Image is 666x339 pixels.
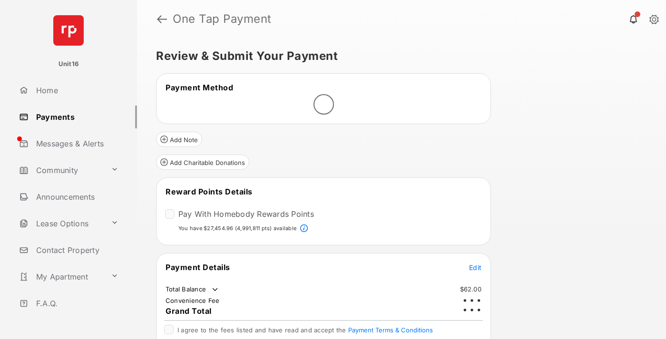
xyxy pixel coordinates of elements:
p: You have $27,454.96 (4,991,811 pts) available [178,224,296,232]
a: My Apartment [15,265,107,288]
td: Total Balance [165,285,220,294]
td: $62.00 [460,285,482,293]
span: Reward Points Details [166,187,253,196]
a: Contact Property [15,239,137,262]
button: Add Note [156,132,202,147]
p: Unit16 [59,59,79,69]
button: I agree to the fees listed and have read and accept the [348,326,433,334]
td: Convenience Fee [165,296,220,305]
img: svg+xml;base64,PHN2ZyB4bWxucz0iaHR0cDovL3d3dy53My5vcmcvMjAwMC9zdmciIHdpZHRoPSI2NCIgaGVpZ2h0PSI2NC... [53,15,84,46]
label: Pay With Homebody Rewards Points [178,209,314,219]
strong: One Tap Payment [173,13,272,25]
button: Edit [469,262,481,272]
a: Messages & Alerts [15,132,137,155]
span: Payment Details [166,262,230,272]
h5: Review & Submit Your Payment [156,50,639,62]
a: Lease Options [15,212,107,235]
span: I agree to the fees listed and have read and accept the [177,326,433,334]
span: Grand Total [166,306,212,316]
a: Community [15,159,107,182]
button: Add Charitable Donations [156,155,249,170]
a: F.A.Q. [15,292,137,315]
span: Edit [469,263,481,271]
a: Home [15,79,137,102]
a: Announcements [15,185,137,208]
a: Payments [15,106,137,128]
span: Payment Method [166,83,233,92]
